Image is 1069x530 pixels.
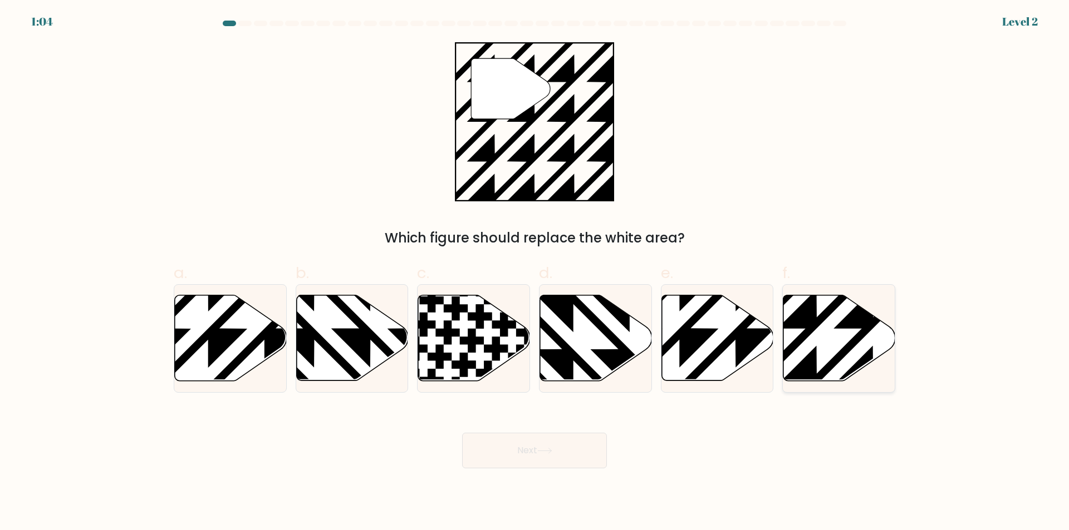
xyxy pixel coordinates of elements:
div: Level 2 [1002,13,1038,30]
span: f. [782,262,790,284]
g: " [471,58,550,119]
div: Which figure should replace the white area? [180,228,889,248]
div: 1:04 [31,13,53,30]
span: e. [661,262,673,284]
span: a. [174,262,187,284]
span: b. [296,262,309,284]
span: c. [417,262,429,284]
button: Next [462,433,607,468]
span: d. [539,262,552,284]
